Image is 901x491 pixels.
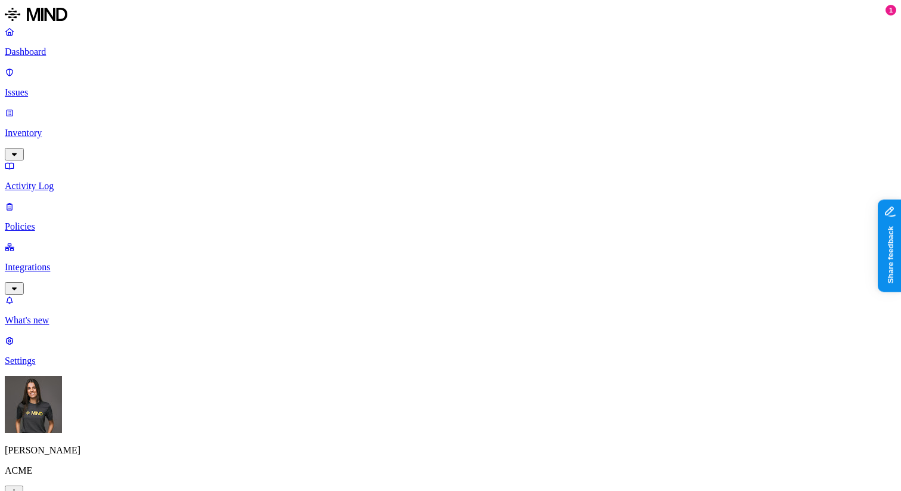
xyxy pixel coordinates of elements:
[5,181,896,192] p: Activity Log
[5,67,896,98] a: Issues
[5,376,62,433] img: Gal Cohen
[5,5,896,26] a: MIND
[5,201,896,232] a: Policies
[5,26,896,57] a: Dashboard
[5,128,896,138] p: Inventory
[5,87,896,98] p: Issues
[5,242,896,293] a: Integrations
[5,160,896,192] a: Activity Log
[5,262,896,273] p: Integrations
[5,315,896,326] p: What's new
[5,107,896,159] a: Inventory
[5,221,896,232] p: Policies
[5,356,896,366] p: Settings
[5,335,896,366] a: Settings
[5,47,896,57] p: Dashboard
[5,295,896,326] a: What's new
[5,5,67,24] img: MIND
[5,465,896,476] p: ACME
[886,5,896,16] div: 1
